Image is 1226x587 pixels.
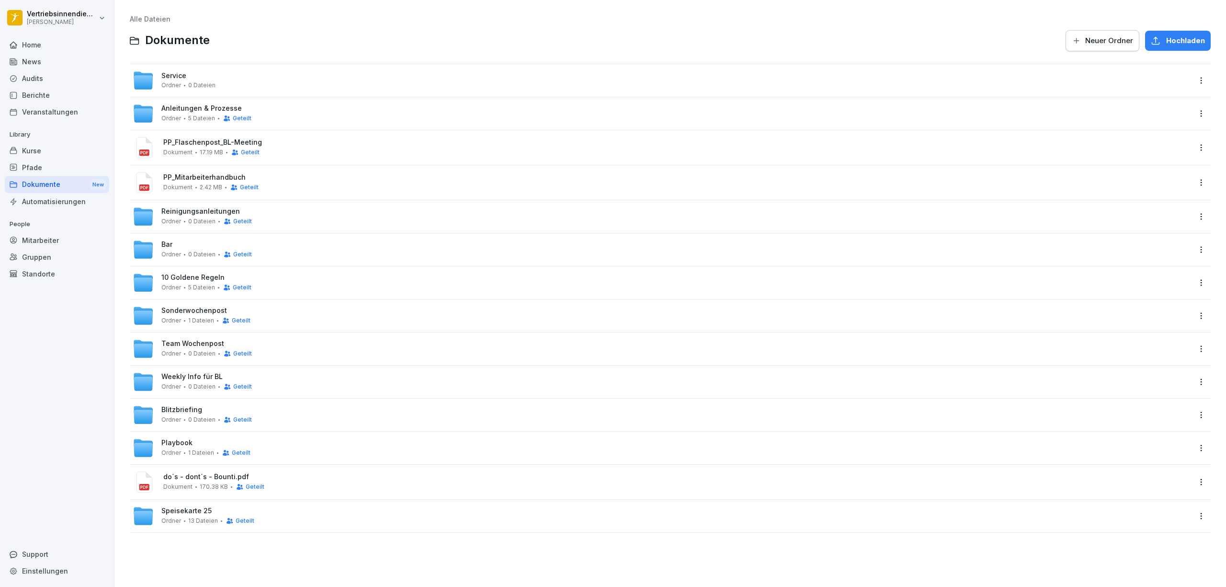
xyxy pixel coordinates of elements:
[145,34,210,47] span: Dokumente
[133,338,1191,359] a: Team WochenpostOrdner0 DateienGeteilt
[161,449,181,456] span: Ordner
[233,383,252,390] span: Geteilt
[5,127,109,142] p: Library
[161,284,181,291] span: Ordner
[188,317,214,324] span: 1 Dateien
[161,82,181,89] span: Ordner
[161,72,186,80] span: Service
[5,36,109,53] a: Home
[161,207,240,216] span: Reinigungsanleitungen
[5,176,109,194] div: Dokumente
[161,383,181,390] span: Ordner
[5,249,109,265] div: Gruppen
[161,317,181,324] span: Ordner
[161,241,172,249] span: Bar
[163,473,1191,481] span: do´s - dont´s - Bounti.pdf
[188,383,216,390] span: 0 Dateien
[133,437,1191,459] a: PlaybookOrdner1 DateienGeteilt
[161,274,225,282] span: 10 Goldene Regeln
[133,404,1191,426] a: BlitzbriefingOrdner0 DateienGeteilt
[133,239,1191,260] a: BarOrdner0 DateienGeteilt
[133,506,1191,527] a: Speisekarte 25Ordner13 DateienGeteilt
[5,159,109,176] a: Pfade
[163,184,193,191] span: Dokument
[161,104,242,113] span: Anleitungen & Prozesse
[161,406,202,414] span: Blitzbriefing
[188,449,214,456] span: 1 Dateien
[5,563,109,579] a: Einstellungen
[232,449,250,456] span: Geteilt
[133,371,1191,392] a: Weekly Info für BLOrdner0 DateienGeteilt
[27,10,97,18] p: Vertriebsinnendienst
[233,251,252,258] span: Geteilt
[133,70,1191,91] a: ServiceOrdner0 Dateien
[233,350,252,357] span: Geteilt
[188,251,216,258] span: 0 Dateien
[233,416,252,423] span: Geteilt
[1166,35,1205,46] span: Hochladen
[161,251,181,258] span: Ordner
[5,104,109,120] a: Veranstaltungen
[163,138,1191,147] span: PP_Flaschenpost_BL-Meeting
[161,307,227,315] span: Sonderwochenpost
[188,218,216,225] span: 0 Dateien
[188,518,218,524] span: 13 Dateien
[27,19,97,25] p: [PERSON_NAME]
[5,193,109,210] a: Automatisierungen
[161,115,181,122] span: Ordner
[1085,35,1133,46] span: Neuer Ordner
[232,317,250,324] span: Geteilt
[188,350,216,357] span: 0 Dateien
[161,218,181,225] span: Ordner
[133,305,1191,326] a: SonderwochenpostOrdner1 DateienGeteilt
[161,373,223,381] span: Weekly Info für BL
[1145,31,1211,51] button: Hochladen
[161,416,181,423] span: Ordner
[163,149,193,156] span: Dokument
[200,149,223,156] span: 17.19 MB
[241,149,260,156] span: Geteilt
[1066,30,1139,51] button: Neuer Ordner
[188,284,215,291] span: 5 Dateien
[233,115,251,122] span: Geteilt
[233,218,252,225] span: Geteilt
[161,518,181,524] span: Ordner
[5,70,109,87] a: Audits
[236,518,254,524] span: Geteilt
[5,546,109,563] div: Support
[5,265,109,282] a: Standorte
[133,103,1191,124] a: Anleitungen & ProzesseOrdner5 DateienGeteilt
[161,507,212,515] span: Speisekarte 25
[200,483,228,490] span: 170.38 KB
[188,115,215,122] span: 5 Dateien
[188,82,216,89] span: 0 Dateien
[5,87,109,104] a: Berichte
[5,232,109,249] a: Mitarbeiter
[130,15,170,23] a: Alle Dateien
[233,284,251,291] span: Geteilt
[161,350,181,357] span: Ordner
[161,439,193,447] span: Playbook
[163,483,193,490] span: Dokument
[5,53,109,70] a: News
[240,184,259,191] span: Geteilt
[133,272,1191,293] a: 10 Goldene RegelnOrdner5 DateienGeteilt
[5,217,109,232] p: People
[188,416,216,423] span: 0 Dateien
[5,142,109,159] a: Kurse
[5,176,109,194] a: DokumenteNew
[161,340,224,348] span: Team Wochenpost
[246,483,264,490] span: Geteilt
[163,173,1191,182] span: PP_Mitarbeiterhandbuch
[133,206,1191,227] a: ReinigungsanleitungenOrdner0 DateienGeteilt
